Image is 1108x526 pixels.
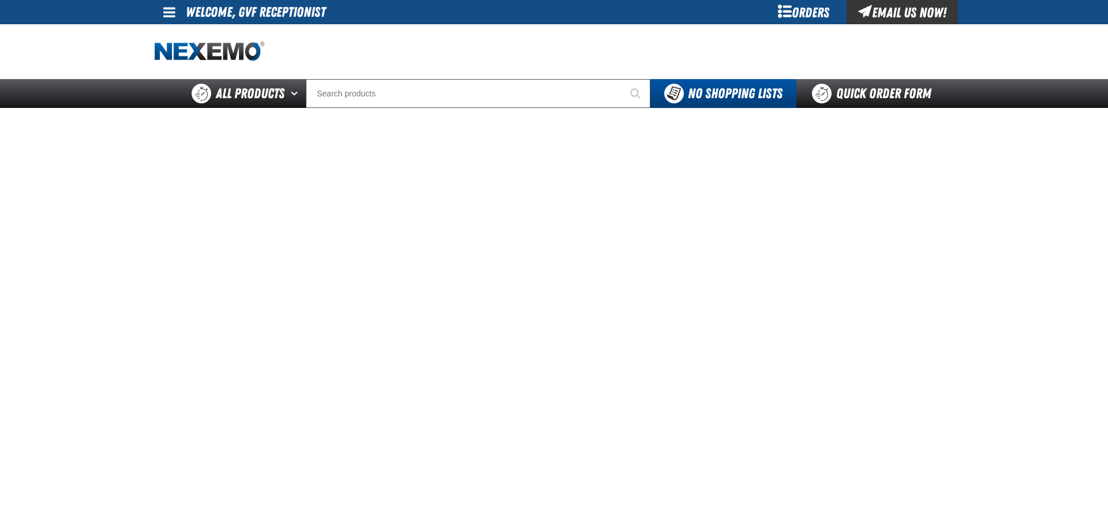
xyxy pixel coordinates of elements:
button: Open All Products pages [287,79,306,108]
input: Search [306,79,650,108]
span: All Products [216,83,285,104]
a: Quick Order Form [796,79,953,108]
img: Nexemo logo [155,42,264,62]
button: You do not have available Shopping Lists. Open to Create a New List [650,79,796,108]
span: No Shopping Lists [688,85,783,102]
a: Home [155,42,264,62]
button: Start Searching [622,79,650,108]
